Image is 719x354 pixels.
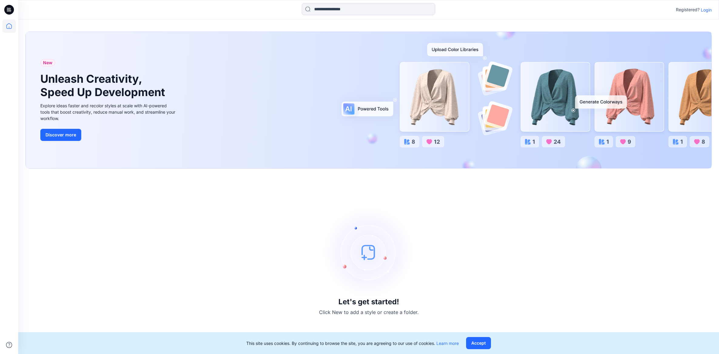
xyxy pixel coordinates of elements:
[338,298,399,306] h3: Let's get started!
[40,102,177,122] div: Explore ideas faster and recolor styles at scale with AI-powered tools that boost creativity, red...
[676,6,700,13] p: Registered?
[43,59,52,66] span: New
[319,309,418,316] p: Click New to add a style or create a folder.
[40,129,177,141] a: Discover more
[701,7,712,13] p: Login
[466,337,491,349] button: Accept
[40,72,168,99] h1: Unleash Creativity, Speed Up Development
[323,207,414,298] img: empty-state-image.svg
[436,341,459,346] a: Learn more
[246,340,459,346] p: This site uses cookies. By continuing to browse the site, you are agreeing to our use of cookies.
[40,129,81,141] button: Discover more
